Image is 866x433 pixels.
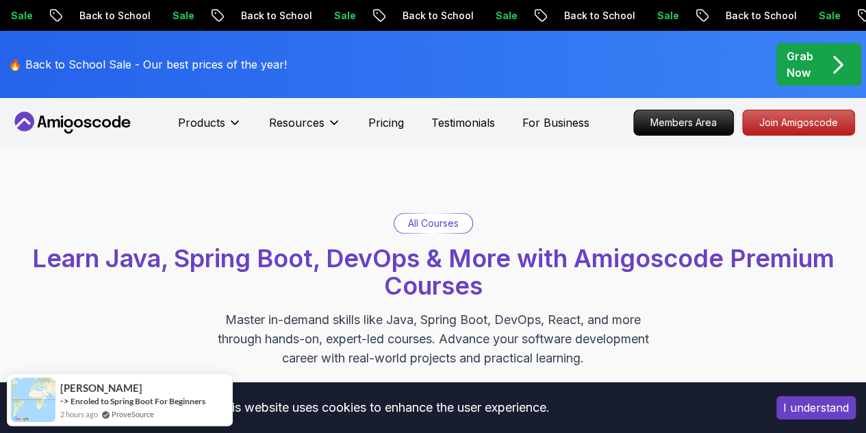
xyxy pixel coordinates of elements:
[203,310,663,368] p: Master in-demand skills like Java, Spring Boot, DevOps, React, and more through hands-on, expert-...
[634,110,733,135] p: Members Area
[10,393,756,423] div: This website uses cookies to enhance the user experience.
[269,114,341,142] button: Resources
[60,395,69,406] span: ->
[60,408,98,420] span: 2 hours ago
[368,114,404,131] a: Pricing
[714,9,807,23] p: Back to School
[522,114,589,131] a: For Business
[646,9,689,23] p: Sale
[71,396,205,406] a: Enroled to Spring Boot For Beginners
[776,396,856,419] button: Accept cookies
[8,56,287,73] p: 🔥 Back to School Sale - Our best prices of the year!
[391,9,484,23] p: Back to School
[807,9,851,23] p: Sale
[178,114,242,142] button: Products
[229,9,322,23] p: Back to School
[11,378,55,422] img: provesource social proof notification image
[552,9,646,23] p: Back to School
[178,114,225,131] p: Products
[269,114,324,131] p: Resources
[743,110,854,135] p: Join Amigoscode
[68,9,161,23] p: Back to School
[633,110,734,136] a: Members Area
[32,243,835,301] span: Learn Java, Spring Boot, DevOps & More with Amigoscode Premium Courses
[484,9,528,23] p: Sale
[742,110,855,136] a: Join Amigoscode
[60,382,142,394] span: [PERSON_NAME]
[408,216,459,230] p: All Courses
[112,408,154,420] a: ProveSource
[322,9,366,23] p: Sale
[161,9,205,23] p: Sale
[431,114,495,131] a: Testimonials
[787,48,813,81] p: Grab Now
